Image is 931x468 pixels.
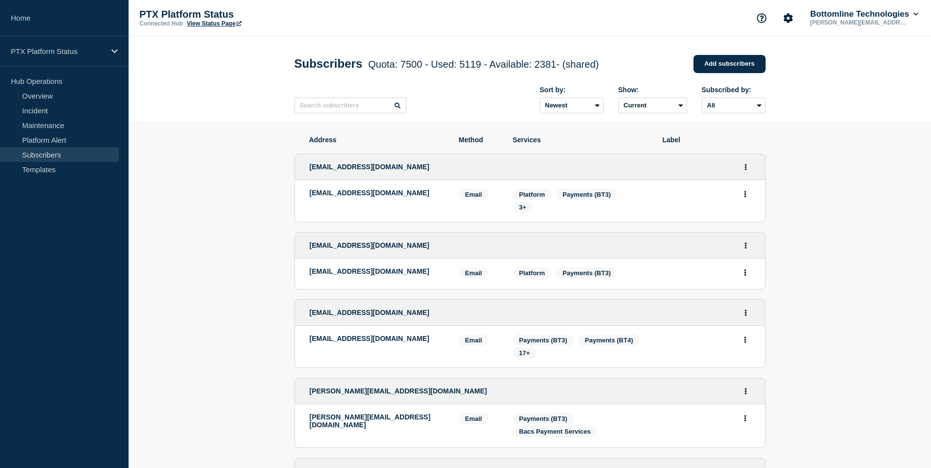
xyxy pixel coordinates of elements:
span: 17+ [519,349,530,357]
p: [PERSON_NAME][EMAIL_ADDRESS][PERSON_NAME][DOMAIN_NAME] [808,19,910,26]
span: Address [309,136,444,144]
div: Subscribed by: [702,86,766,94]
p: PTX Platform Status [139,9,336,20]
a: View Status Page [187,20,241,27]
span: Method [459,136,498,144]
span: [EMAIL_ADDRESS][DOMAIN_NAME] [310,163,429,171]
span: Email [459,267,489,279]
select: Sort by [540,98,604,113]
a: Add subscribers [693,55,766,73]
button: Actions [740,305,752,320]
span: Platform [519,269,545,277]
p: [EMAIL_ADDRESS][DOMAIN_NAME] [310,267,444,275]
button: Actions [740,384,752,399]
span: 3+ [519,204,527,211]
button: Account settings [778,8,798,28]
p: [PERSON_NAME][EMAIL_ADDRESS][DOMAIN_NAME] [310,413,444,429]
span: Email [459,189,489,200]
span: Label [663,136,751,144]
span: Payments (BT3) [519,415,567,422]
button: Actions [739,411,751,426]
button: Actions [739,186,751,202]
span: Platform [519,191,545,198]
p: PTX Platform Status [11,47,105,55]
span: Payments (BT4) [585,337,633,344]
button: Actions [740,159,752,175]
span: Email [459,413,489,424]
button: Actions [739,332,751,347]
input: Search subscribers [294,98,406,113]
button: Actions [740,238,752,253]
span: Payments (BT3) [562,269,611,277]
span: [PERSON_NAME][EMAIL_ADDRESS][DOMAIN_NAME] [310,387,487,395]
span: Email [459,335,489,346]
span: Payments (BT3) [562,191,611,198]
h1: Subscribers [294,57,599,71]
span: Services [513,136,648,144]
div: Show: [618,86,687,94]
select: Subscribed by [702,98,766,113]
button: Bottomline Technologies [808,9,920,19]
span: Payments (BT3) [519,337,567,344]
select: Deleted [618,98,687,113]
button: Actions [739,265,751,280]
p: Connected Hub [139,20,183,27]
div: Sort by: [540,86,604,94]
button: Support [751,8,772,28]
span: [EMAIL_ADDRESS][DOMAIN_NAME] [310,309,429,316]
span: Bacs Payment Services [519,428,591,435]
span: Quota: 7500 - Used: 5119 - Available: 2381 - (shared) [368,59,599,70]
p: [EMAIL_ADDRESS][DOMAIN_NAME] [310,189,444,197]
span: [EMAIL_ADDRESS][DOMAIN_NAME] [310,241,429,249]
p: [EMAIL_ADDRESS][DOMAIN_NAME] [310,335,444,342]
